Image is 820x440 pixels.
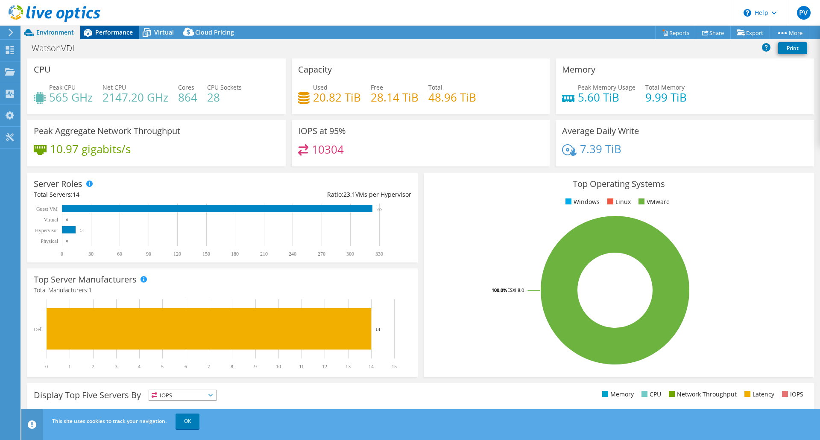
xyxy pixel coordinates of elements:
[154,28,174,36] span: Virtual
[346,364,351,370] text: 13
[742,390,774,399] li: Latency
[318,251,325,257] text: 270
[299,364,304,370] text: 11
[34,179,82,189] h3: Server Roles
[178,93,197,102] h4: 864
[260,251,268,257] text: 210
[195,28,234,36] span: Cloud Pricing
[146,251,151,257] text: 90
[49,93,93,102] h4: 565 GHz
[34,286,411,295] h4: Total Manufacturers:
[797,6,811,20] span: PV
[289,251,296,257] text: 240
[49,83,76,91] span: Peak CPU
[231,251,239,257] text: 180
[392,364,397,370] text: 15
[176,414,199,429] a: OK
[73,190,79,198] span: 14
[313,83,328,91] span: Used
[770,26,809,39] a: More
[66,239,68,243] text: 0
[202,251,210,257] text: 150
[184,364,187,370] text: 6
[208,364,210,370] text: 7
[52,417,167,425] span: This site uses cookies to track your navigation.
[50,144,131,154] h4: 10.97 gigabits/s
[428,93,476,102] h4: 48.96 TiB
[744,9,751,17] svg: \n
[34,326,43,332] text: Dell
[102,83,126,91] span: Net CPU
[36,206,58,212] text: Guest VM
[149,390,216,400] span: IOPS
[578,93,635,102] h4: 5.60 TiB
[34,126,180,136] h3: Peak Aggregate Network Throughput
[207,83,242,91] span: CPU Sockets
[562,65,595,74] h3: Memory
[375,326,381,332] text: 14
[88,251,94,257] text: 30
[68,364,71,370] text: 1
[102,93,168,102] h4: 2147.20 GHz
[428,83,442,91] span: Total
[45,364,48,370] text: 0
[161,364,164,370] text: 5
[298,65,332,74] h3: Capacity
[28,44,88,53] h1: WatsonVDI
[117,251,122,257] text: 60
[80,228,84,233] text: 14
[36,28,74,36] span: Environment
[34,190,223,199] div: Total Servers:
[430,179,808,189] h3: Top Operating Systems
[254,364,257,370] text: 9
[655,26,696,39] a: Reports
[600,390,634,399] li: Memory
[377,207,383,211] text: 323
[562,126,639,136] h3: Average Daily Write
[375,251,383,257] text: 330
[276,364,281,370] text: 10
[312,145,344,154] h4: 10304
[636,197,670,207] li: VMware
[313,93,361,102] h4: 20.82 TiB
[371,83,383,91] span: Free
[44,217,59,223] text: Virtual
[639,390,661,399] li: CPU
[343,190,355,198] span: 23.1
[730,26,770,39] a: Export
[780,390,803,399] li: IOPS
[605,197,631,207] li: Linux
[41,238,58,244] text: Physical
[778,42,807,54] a: Print
[507,287,524,293] tspan: ESXi 8.0
[92,364,94,370] text: 2
[34,275,137,284] h3: Top Server Manufacturers
[95,28,133,36] span: Performance
[88,286,92,294] span: 1
[578,83,635,91] span: Peak Memory Usage
[371,93,419,102] h4: 28.14 TiB
[580,144,621,154] h4: 7.39 TiB
[231,364,233,370] text: 8
[645,83,685,91] span: Total Memory
[322,364,327,370] text: 12
[492,287,507,293] tspan: 100.0%
[223,190,411,199] div: Ratio: VMs per Hypervisor
[696,26,731,39] a: Share
[173,251,181,257] text: 120
[563,197,600,207] li: Windows
[178,83,194,91] span: Cores
[667,390,737,399] li: Network Throughput
[298,126,346,136] h3: IOPS at 95%
[369,364,374,370] text: 14
[138,364,141,370] text: 4
[115,364,117,370] text: 3
[61,251,63,257] text: 0
[207,93,242,102] h4: 28
[35,227,58,233] text: Hypervisor
[645,93,687,102] h4: 9.99 TiB
[34,65,51,74] h3: CPU
[346,251,354,257] text: 300
[66,218,68,222] text: 0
